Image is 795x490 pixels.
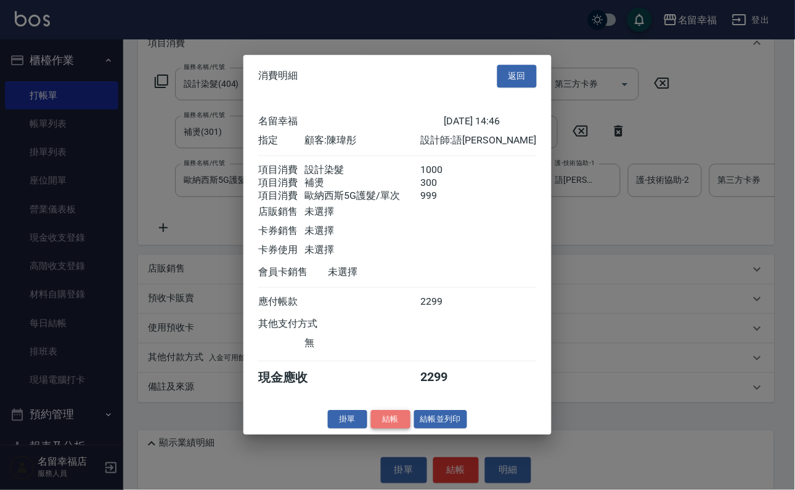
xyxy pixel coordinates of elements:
div: 300 [421,177,467,190]
div: 卡券使用 [258,244,304,257]
button: 返回 [497,65,537,87]
div: 設計染髮 [304,164,420,177]
div: 會員卡銷售 [258,266,328,279]
div: 未選擇 [304,244,420,257]
div: 應付帳款 [258,295,304,308]
div: 歐納西斯5G護髮/單次 [304,190,420,203]
div: 店販銷售 [258,206,304,219]
div: 1000 [421,164,467,177]
div: 名留幸福 [258,115,444,128]
div: 現金應收 [258,369,328,386]
span: 消費明細 [258,70,298,82]
div: 項目消費 [258,177,304,190]
div: 項目消費 [258,164,304,177]
div: 無 [304,337,420,350]
button: 結帳 [371,410,410,429]
div: 未選擇 [304,206,420,219]
div: 指定 [258,134,304,147]
div: 2299 [421,369,467,386]
div: [DATE] 14:46 [444,115,537,128]
div: 補燙 [304,177,420,190]
div: 未選擇 [328,266,444,279]
div: 卡券銷售 [258,225,304,238]
div: 設計師: 語[PERSON_NAME] [421,134,537,147]
button: 結帳並列印 [414,410,468,429]
div: 2299 [421,295,467,308]
div: 顧客: 陳瑋彤 [304,134,420,147]
div: 其他支付方式 [258,318,351,331]
div: 未選擇 [304,225,420,238]
button: 掛單 [328,410,367,429]
div: 項目消費 [258,190,304,203]
div: 999 [421,190,467,203]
